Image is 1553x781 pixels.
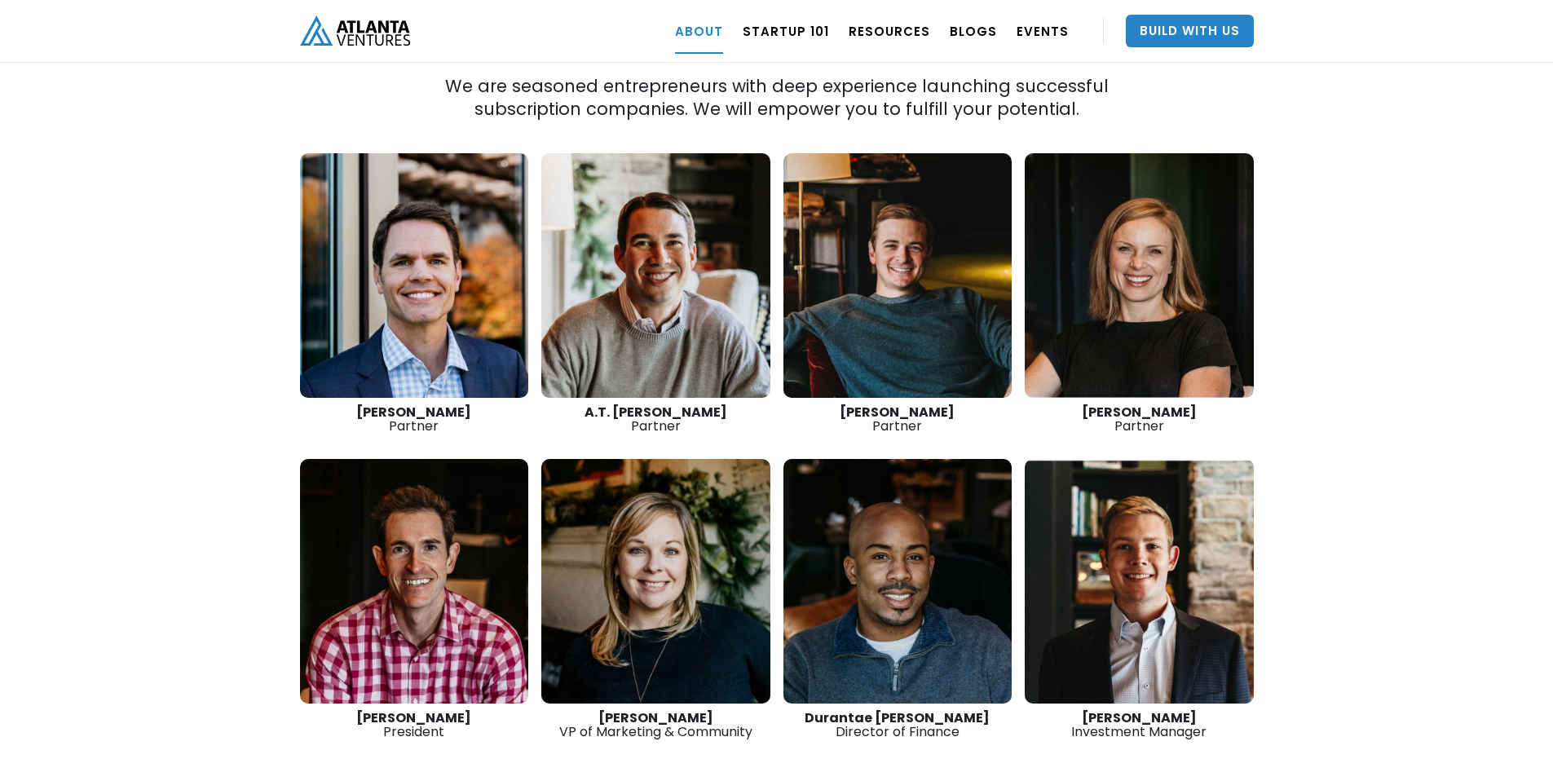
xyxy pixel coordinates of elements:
[541,711,770,739] div: VP of Marketing & Community
[598,708,713,727] strong: [PERSON_NAME]
[300,711,529,739] div: President
[783,711,1013,739] div: Director of Finance
[356,403,471,421] strong: [PERSON_NAME]
[1025,711,1254,739] div: Investment Manager
[300,405,529,433] div: Partner
[849,8,930,54] a: RESOURCES
[1082,403,1197,421] strong: [PERSON_NAME]
[585,403,727,421] strong: A.T. [PERSON_NAME]
[1025,405,1254,433] div: Partner
[805,708,990,727] strong: Durantae [PERSON_NAME]
[356,708,471,727] strong: [PERSON_NAME]
[675,8,723,54] a: ABOUT
[840,403,955,421] strong: [PERSON_NAME]
[783,405,1013,433] div: Partner
[1126,15,1254,47] a: Build With Us
[1082,708,1197,727] strong: [PERSON_NAME]
[541,405,770,433] div: Partner
[1017,8,1069,54] a: EVENTS
[743,8,829,54] a: Startup 101
[950,8,997,54] a: BLOGS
